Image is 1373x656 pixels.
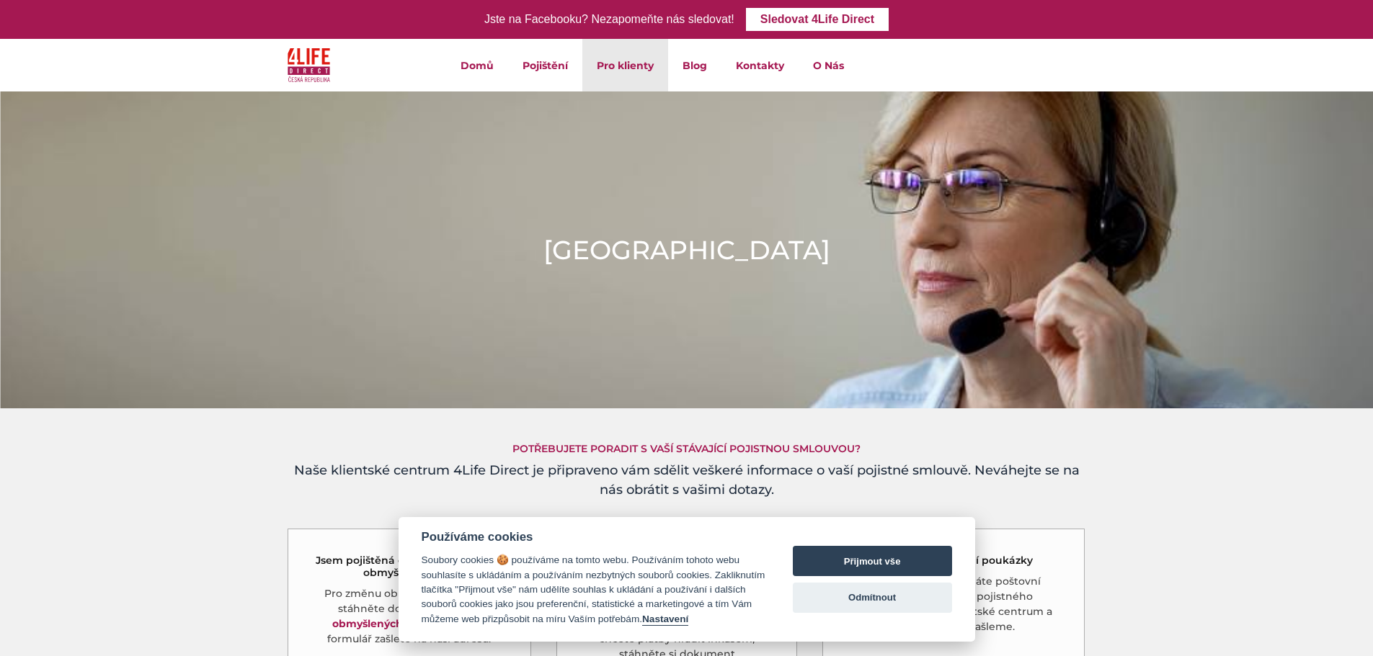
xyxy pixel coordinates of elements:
[721,39,799,91] a: Kontakty
[332,602,481,630] a: Změna obmyšlených osob
[314,586,506,647] p: Pro změnu obmyšlených osob si stáhněte dokument . Vyplněný formulář zašlete na naši adresu.
[287,461,1087,500] h4: Naše klientské centrum 4Life Direct je připraveno vám sdělit veškeré informace o vaší pojistné sm...
[422,530,765,544] div: Používáme cookies
[793,583,952,613] button: Odmítnout
[642,614,688,626] button: Nastavení
[668,39,721,91] a: Blog
[543,232,830,268] h1: [GEOGRAPHIC_DATA]
[288,45,331,86] img: 4Life Direct Česká republika logo
[446,39,508,91] a: Domů
[484,9,734,30] div: Jste na Facebooku? Nezapomeňte nás sledovat!
[746,8,889,31] a: Sledovat 4Life Direct
[422,553,765,626] div: Soubory cookies 🍪 používáme na tomto webu. Používáním tohoto webu souhlasíte s ukládáním a použív...
[874,554,1033,567] h5: Chci zaslat poštovní poukázky
[314,554,506,579] h5: Jsem pojištěná osoba a chci změnit obmyšlené osoby
[287,443,1087,455] h5: Potřebujete poradit s vaší stávající pojistnou smlouvou?
[793,546,952,576] button: Přijmout vše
